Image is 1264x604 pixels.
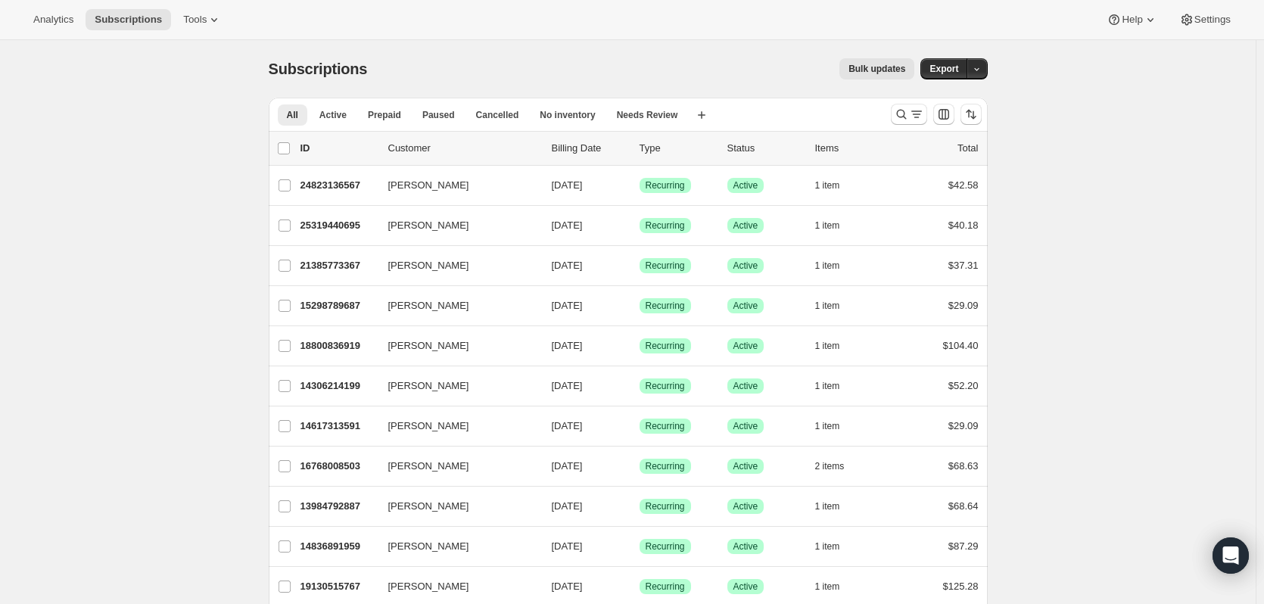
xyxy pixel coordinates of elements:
p: 13984792887 [300,499,376,514]
button: [PERSON_NAME] [379,374,531,398]
div: 16768008503[PERSON_NAME][DATE]SuccessRecurringSuccessActive2 items$68.63 [300,456,979,477]
span: Help [1122,14,1142,26]
p: Customer [388,141,540,156]
span: $68.64 [948,500,979,512]
span: Active [733,219,758,232]
span: 1 item [815,219,840,232]
span: 1 item [815,380,840,392]
span: Active [733,380,758,392]
div: 15298789687[PERSON_NAME][DATE]SuccessRecurringSuccessActive1 item$29.09 [300,295,979,316]
span: [PERSON_NAME] [388,459,469,474]
div: 24823136567[PERSON_NAME][DATE]SuccessRecurringSuccessActive1 item$42.58 [300,175,979,196]
button: 1 item [815,335,857,356]
button: [PERSON_NAME] [379,574,531,599]
span: [PERSON_NAME] [388,539,469,554]
span: $52.20 [948,380,979,391]
span: Active [733,179,758,191]
span: Prepaid [368,109,401,121]
p: 16768008503 [300,459,376,474]
span: [DATE] [552,260,583,271]
button: 1 item [815,215,857,236]
span: Recurring [646,219,685,232]
div: 21385773367[PERSON_NAME][DATE]SuccessRecurringSuccessActive1 item$37.31 [300,255,979,276]
span: [DATE] [552,340,583,351]
span: $29.09 [948,420,979,431]
span: Active [733,460,758,472]
span: [DATE] [552,581,583,592]
button: Export [920,58,967,79]
span: Paused [422,109,455,121]
span: Recurring [646,380,685,392]
p: 24823136567 [300,178,376,193]
p: Status [727,141,803,156]
span: Needs Review [617,109,678,121]
span: Active [733,260,758,272]
span: $37.31 [948,260,979,271]
p: 19130515767 [300,579,376,594]
div: Type [640,141,715,156]
div: 14836891959[PERSON_NAME][DATE]SuccessRecurringSuccessActive1 item$87.29 [300,536,979,557]
span: Active [319,109,347,121]
span: [PERSON_NAME] [388,338,469,353]
button: Analytics [24,9,83,30]
button: 1 item [815,175,857,196]
button: [PERSON_NAME] [379,173,531,198]
button: [PERSON_NAME] [379,334,531,358]
span: [PERSON_NAME] [388,298,469,313]
span: $104.40 [943,340,979,351]
span: Bulk updates [848,63,905,75]
span: Tools [183,14,207,26]
button: [PERSON_NAME] [379,254,531,278]
span: Recurring [646,581,685,593]
button: 1 item [815,536,857,557]
span: Subscriptions [269,61,368,77]
span: 1 item [815,340,840,352]
span: No inventory [540,109,595,121]
p: 18800836919 [300,338,376,353]
p: Total [957,141,978,156]
span: Active [733,500,758,512]
span: Active [733,300,758,312]
button: [PERSON_NAME] [379,534,531,559]
span: Recurring [646,260,685,272]
p: 14306214199 [300,378,376,394]
span: [DATE] [552,179,583,191]
button: [PERSON_NAME] [379,454,531,478]
button: Customize table column order and visibility [933,104,954,125]
button: Help [1097,9,1166,30]
div: IDCustomerBilling DateTypeStatusItemsTotal [300,141,979,156]
button: 1 item [815,576,857,597]
span: Settings [1194,14,1231,26]
button: Create new view [690,104,714,126]
p: 25319440695 [300,218,376,233]
span: Recurring [646,460,685,472]
span: [DATE] [552,420,583,431]
span: [DATE] [552,380,583,391]
button: 1 item [815,255,857,276]
button: [PERSON_NAME] [379,414,531,438]
span: Recurring [646,340,685,352]
span: Cancelled [476,109,519,121]
span: Recurring [646,179,685,191]
span: $125.28 [943,581,979,592]
button: Sort the results [960,104,982,125]
span: Export [929,63,958,75]
span: [PERSON_NAME] [388,218,469,233]
div: 25319440695[PERSON_NAME][DATE]SuccessRecurringSuccessActive1 item$40.18 [300,215,979,236]
div: 13984792887[PERSON_NAME][DATE]SuccessRecurringSuccessActive1 item$68.64 [300,496,979,517]
span: $87.29 [948,540,979,552]
div: Open Intercom Messenger [1213,537,1249,574]
p: ID [300,141,376,156]
button: Subscriptions [86,9,171,30]
span: 1 item [815,581,840,593]
span: $29.09 [948,300,979,311]
span: $68.63 [948,460,979,472]
span: [DATE] [552,219,583,231]
button: Bulk updates [839,58,914,79]
button: [PERSON_NAME] [379,494,531,518]
span: [DATE] [552,540,583,552]
span: All [287,109,298,121]
span: [PERSON_NAME] [388,378,469,394]
span: Active [733,581,758,593]
button: 2 items [815,456,861,477]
